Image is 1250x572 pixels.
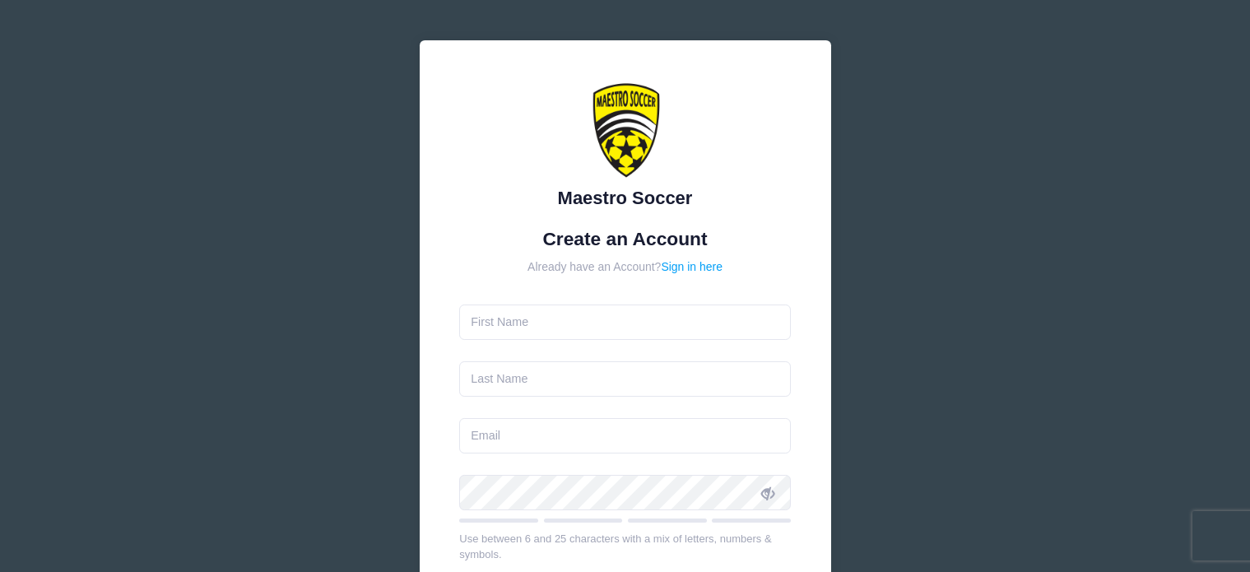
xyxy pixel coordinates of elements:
img: Maestro Soccer [576,81,675,179]
a: Sign in here [661,260,723,273]
input: First Name [459,305,791,340]
div: Already have an Account? [459,258,791,276]
input: Email [459,418,791,453]
div: Maestro Soccer [459,184,791,212]
input: Last Name [459,361,791,397]
h1: Create an Account [459,228,791,250]
div: Use between 6 and 25 characters with a mix of letters, numbers & symbols. [459,531,791,563]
